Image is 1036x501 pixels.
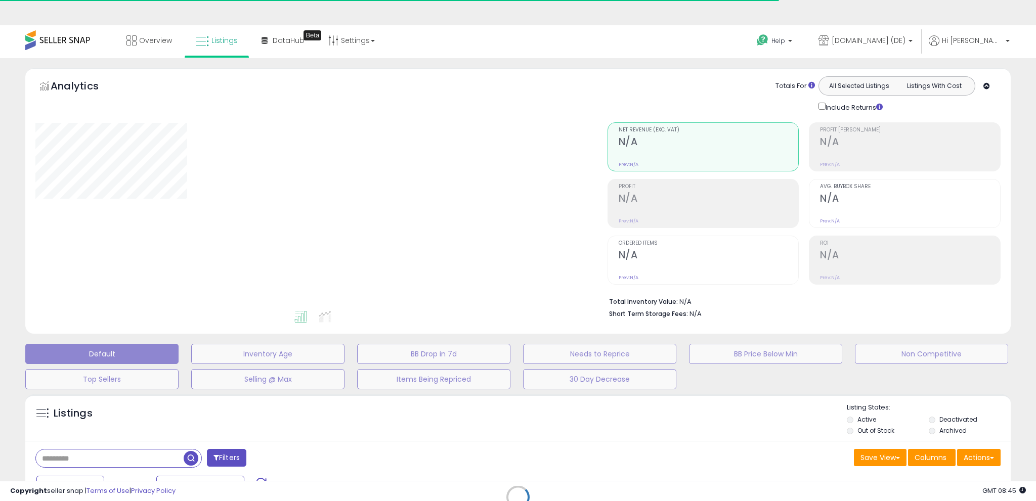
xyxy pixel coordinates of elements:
div: Totals For [775,81,815,91]
h5: Analytics [51,79,118,96]
li: N/A [609,295,994,307]
small: Prev: N/A [619,218,638,224]
button: 30 Day Decrease [523,369,676,389]
span: Overview [139,35,172,45]
span: [DOMAIN_NAME] (DE) [832,35,905,45]
a: Overview [119,25,180,56]
span: ROI [820,241,1000,246]
span: Ordered Items [619,241,799,246]
b: Short Term Storage Fees: [609,309,688,318]
span: DataHub [273,35,305,45]
h2: N/A [820,136,1000,150]
small: Prev: N/A [619,275,638,281]
small: Prev: N/A [820,218,840,224]
button: Top Sellers [25,369,179,389]
span: N/A [689,309,702,318]
h2: N/A [820,249,1000,263]
span: Profit [PERSON_NAME] [820,127,1000,133]
b: Total Inventory Value: [609,297,678,306]
button: Non Competitive [855,344,1008,364]
small: Prev: N/A [619,161,638,167]
h2: N/A [619,193,799,206]
h2: N/A [619,249,799,263]
strong: Copyright [10,486,47,495]
button: All Selected Listings [822,79,897,93]
a: Help [749,26,802,58]
span: Help [771,36,785,45]
button: Listings With Cost [896,79,972,93]
h2: N/A [820,193,1000,206]
button: Inventory Age [191,344,344,364]
h2: N/A [619,136,799,150]
button: BB Price Below Min [689,344,842,364]
a: [DOMAIN_NAME] (DE) [811,25,920,58]
span: Net Revenue (Exc. VAT) [619,127,799,133]
span: Hi [PERSON_NAME] [942,35,1003,45]
button: Default [25,344,179,364]
div: Include Returns [811,101,894,113]
span: Avg. Buybox Share [820,184,1000,190]
button: BB Drop in 7d [357,344,510,364]
small: Prev: N/A [820,161,840,167]
button: Selling @ Max [191,369,344,389]
button: Needs to Reprice [523,344,676,364]
div: seller snap | | [10,486,176,496]
span: Profit [619,184,799,190]
div: Tooltip anchor [304,30,321,40]
span: Listings [211,35,238,45]
a: Listings [188,25,245,56]
a: Settings [321,25,382,56]
a: DataHub [254,25,312,56]
a: Hi [PERSON_NAME] [929,35,1010,58]
button: Items Being Repriced [357,369,510,389]
i: Get Help [756,34,769,47]
small: Prev: N/A [820,275,840,281]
